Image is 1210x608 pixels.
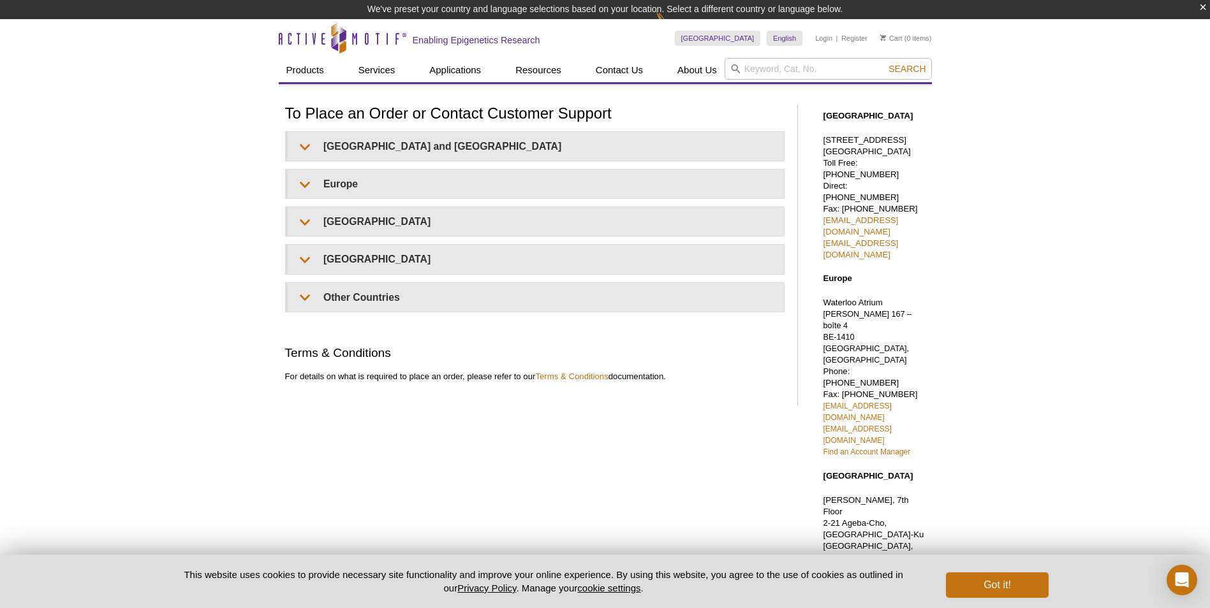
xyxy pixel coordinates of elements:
strong: [GEOGRAPHIC_DATA] [823,471,913,481]
a: [EMAIL_ADDRESS][DOMAIN_NAME] [823,424,892,445]
p: Waterloo Atrium Phone: [PHONE_NUMBER] Fax: [PHONE_NUMBER] [823,297,926,458]
p: For details on what is required to place an order, please refer to our documentation. [285,371,785,382]
strong: [GEOGRAPHIC_DATA] [823,111,913,120]
a: [EMAIL_ADDRESS][DOMAIN_NAME] [823,215,899,236]
span: [PERSON_NAME] 167 – boîte 4 BE-1410 [GEOGRAPHIC_DATA], [GEOGRAPHIC_DATA] [823,310,912,365]
summary: Other Countries [288,283,784,312]
a: About Us [670,58,725,82]
p: [STREET_ADDRESS] [GEOGRAPHIC_DATA] Toll Free: [PHONE_NUMBER] Direct: [PHONE_NUMBER] Fax: [PHONE_N... [823,134,926,261]
a: Contact Us [588,58,651,82]
a: Privacy Policy [457,583,516,593]
summary: [GEOGRAPHIC_DATA] [288,245,784,273]
a: [EMAIL_ADDRESS][DOMAIN_NAME] [823,238,899,259]
div: Open Intercom Messenger [1167,565,1197,595]
summary: [GEOGRAPHIC_DATA] [288,207,784,236]
a: English [767,31,802,46]
input: Keyword, Cat. No. [725,58,932,80]
a: Services [351,58,403,82]
summary: [GEOGRAPHIC_DATA] and [GEOGRAPHIC_DATA] [288,132,784,161]
button: Got it! [946,572,1048,598]
a: Cart [880,34,903,43]
li: (0 items) [880,31,932,46]
a: Resources [508,58,569,82]
a: Applications [422,58,489,82]
a: Register [841,34,867,43]
a: [EMAIL_ADDRESS][DOMAIN_NAME] [823,402,892,422]
p: This website uses cookies to provide necessary site functionality and improve your online experie... [162,568,926,595]
summary: Europe [288,170,784,198]
a: [GEOGRAPHIC_DATA] [675,31,761,46]
strong: Europe [823,273,852,283]
a: Login [815,34,832,43]
h2: Terms & Conditions [285,344,785,361]
button: Search [885,63,929,75]
button: cookie settings [577,583,640,593]
li: | [836,31,838,46]
span: Search [889,64,926,74]
img: Your Cart [880,34,886,41]
img: Change Here [656,10,690,40]
a: Find an Account Manager [823,447,911,456]
h2: Enabling Epigenetics Research [413,34,540,46]
h1: To Place an Order or Contact Customer Support [285,105,785,124]
a: Terms & Conditions [535,372,608,381]
a: Products [279,58,332,82]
